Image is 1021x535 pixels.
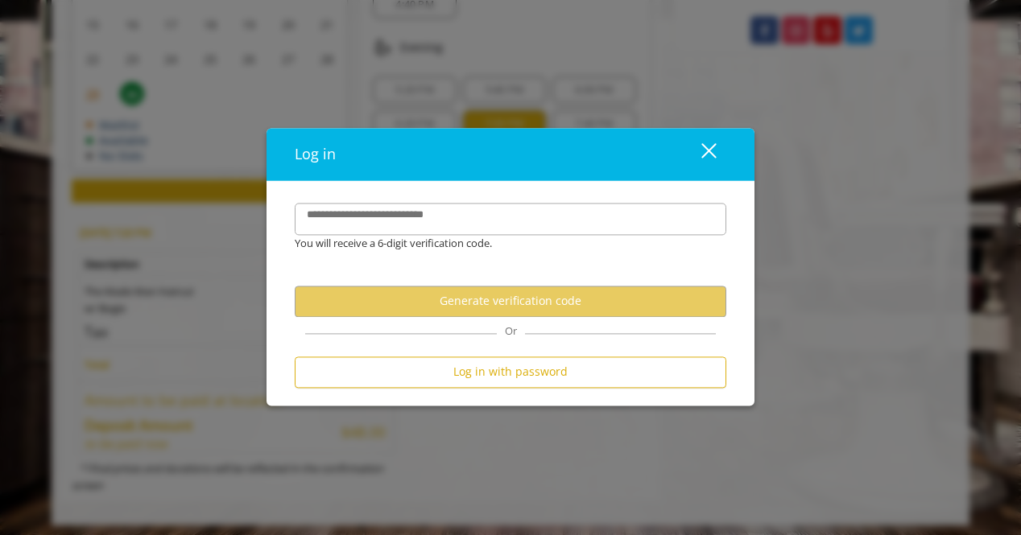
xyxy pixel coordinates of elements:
[672,138,726,171] button: close dialog
[295,286,726,317] button: Generate verification code
[295,144,336,163] span: Log in
[497,323,525,338] span: Or
[283,235,714,252] div: You will receive a 6-digit verification code.
[683,142,715,167] div: close dialog
[295,356,726,388] button: Log in with password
